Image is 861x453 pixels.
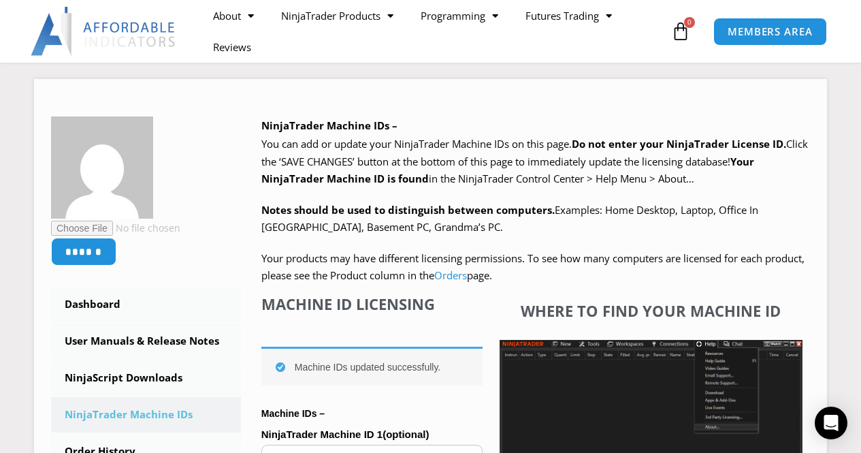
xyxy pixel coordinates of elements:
[261,347,483,386] div: Machine IDs updated successfully.
[500,302,802,319] h4: Where to find your Machine ID
[728,27,813,37] span: MEMBERS AREA
[383,428,429,440] span: (optional)
[261,408,325,419] strong: Machine IDs –
[51,397,241,433] a: NinjaTrader Machine IDs
[261,137,572,151] span: You can add or update your NinjaTrader Machine IDs on this page.
[51,360,241,396] a: NinjaScript Downloads
[261,119,397,132] b: NinjaTrader Machine IDs –
[199,31,265,63] a: Reviews
[434,268,467,282] a: Orders
[261,203,758,234] span: Examples: Home Desktop, Laptop, Office In [GEOGRAPHIC_DATA], Basement PC, Grandma’s PC.
[651,12,711,51] a: 0
[261,251,805,283] span: Your products may have different licensing permissions. To see how many computers are licensed fo...
[261,203,555,217] strong: Notes should be used to distinguish between computers.
[684,17,695,28] span: 0
[51,287,241,322] a: Dashboard
[51,324,241,359] a: User Manuals & Release Notes
[261,137,808,185] span: Click the ‘SAVE CHANGES’ button at the bottom of this page to immediately update the licensing da...
[572,137,786,151] b: Do not enter your NinjaTrader License ID.
[713,18,827,46] a: MEMBERS AREA
[31,7,177,56] img: LogoAI | Affordable Indicators – NinjaTrader
[261,295,483,313] h4: Machine ID Licensing
[815,407,847,439] div: Open Intercom Messenger
[51,116,153,219] img: 9b89a8579b6816c2a6160d82dafc86991da4030203a2a4f1ff3eb3f6571c4e99
[261,424,483,445] label: NinjaTrader Machine ID 1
